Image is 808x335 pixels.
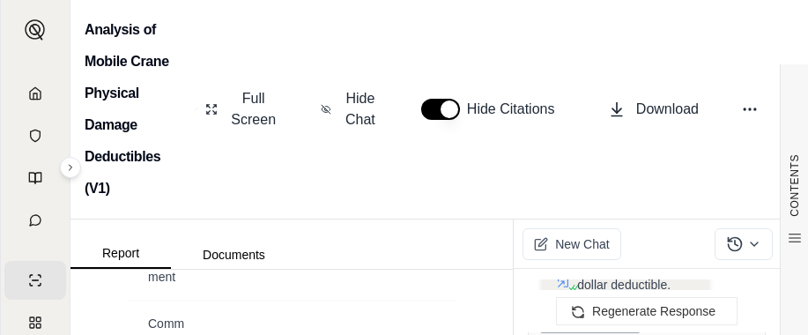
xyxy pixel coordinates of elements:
[4,201,66,240] a: Chat
[556,297,738,325] button: Regenerate Response
[636,99,699,120] span: Download
[60,157,81,178] button: Expand sidebar
[198,81,285,138] button: Full Screen
[4,74,66,113] a: Home
[577,278,671,292] span: dollar deductible.
[467,99,566,120] span: Hide Citations
[601,92,706,127] button: Download
[70,239,171,269] button: Report
[523,228,620,260] button: New Chat
[342,88,379,130] span: Hide Chat
[555,235,609,253] span: New Chat
[228,88,278,130] span: Full Screen
[592,304,715,318] span: Regenerate Response
[4,116,66,155] a: Documents Vault
[85,14,188,205] h2: Analysis of Mobile Crane Physical Damage Deductibles (V1)
[25,19,46,41] img: Expand sidebar
[18,12,53,48] button: Expand sidebar
[171,241,297,269] button: Documents
[4,159,66,197] a: Prompt Library
[314,81,386,138] button: Hide Chat
[4,261,66,300] a: Single Policy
